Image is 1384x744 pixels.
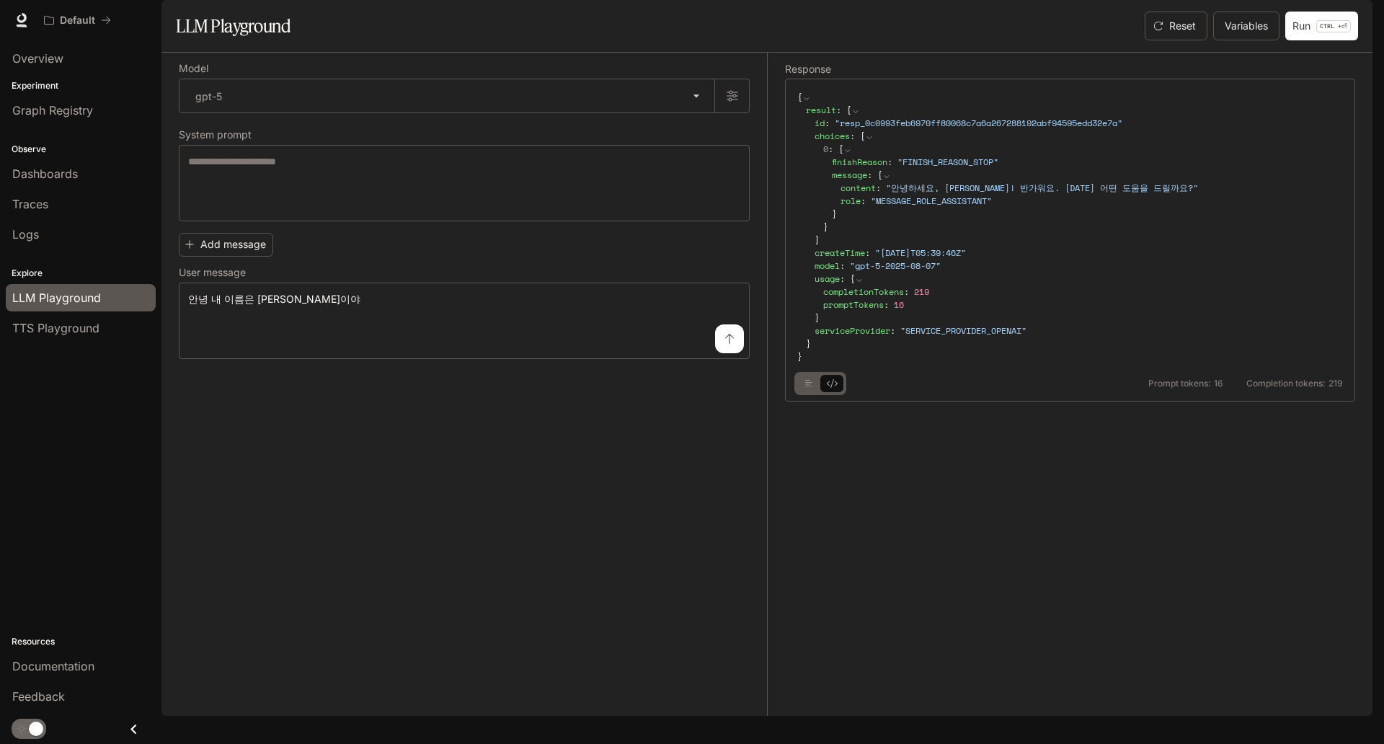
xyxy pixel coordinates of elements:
span: message [832,169,867,181]
span: " [DATE]T05:39:46Z " [875,247,966,259]
button: Reset [1145,12,1207,40]
span: " resp_0c0993feb6970ff80068c7a6a267288192abf94595edd32e7a " [835,117,1122,129]
button: RunCTRL +⏎ [1285,12,1358,40]
div: : [840,182,1343,195]
span: result [806,104,836,116]
p: Default [60,14,95,27]
span: } [806,337,811,350]
span: 16 [1214,379,1223,388]
p: User message [179,267,246,278]
span: id [815,117,825,129]
span: ] [815,234,820,246]
button: Add message [179,233,273,257]
span: promptTokens [823,298,884,311]
span: " gpt-5-2025-08-07 " [850,260,941,272]
span: finishReason [832,156,887,168]
div: : [815,130,1343,247]
span: 0 [823,143,828,155]
span: role [840,195,861,207]
div: : [823,143,1343,234]
div: : [823,298,1343,311]
span: [ [860,130,865,142]
span: createTime [815,247,865,259]
span: { [850,273,855,285]
div: : [840,195,1343,208]
span: " FINISH_REASON_STOP " [897,156,998,168]
span: { [877,169,882,181]
span: completionTokens [823,285,904,298]
span: } [832,208,837,220]
div: basic tabs example [797,372,843,395]
span: } [797,350,802,363]
span: Completion tokens: [1246,379,1326,388]
span: usage [815,273,840,285]
p: ⏎ [1316,20,1351,32]
div: : [815,247,1343,260]
span: " SERVICE_PROVIDER_OPENAI " [900,324,1026,337]
span: } [823,221,828,233]
button: Variables [1213,12,1279,40]
div: : [832,169,1343,221]
span: { [838,143,843,155]
h1: LLM Playground [176,12,290,40]
div: : [815,273,1343,324]
div: : [815,260,1343,273]
span: Prompt tokens: [1148,379,1211,388]
div: : [815,117,1343,130]
span: 219 [1328,379,1343,388]
div: gpt-5 [179,79,714,112]
button: All workspaces [37,6,117,35]
div: : [832,156,1343,169]
span: { [797,91,802,103]
div: : [806,104,1343,350]
span: " 안녕하세요, [PERSON_NAME]! 반가워요. [DATE] 어떤 도움을 드릴까요? " [886,182,1198,194]
div: : [815,324,1343,337]
p: gpt-5 [195,89,222,104]
p: System prompt [179,130,252,140]
p: CTRL + [1320,22,1341,30]
span: 219 [914,285,929,298]
span: choices [815,130,850,142]
div: : [823,285,1343,298]
span: " MESSAGE_ROLE_ASSISTANT " [871,195,992,207]
h5: Response [785,64,1355,74]
span: { [846,104,851,116]
span: serviceProvider [815,324,890,337]
span: model [815,260,840,272]
span: } [815,311,820,324]
span: 16 [894,298,904,311]
p: Model [179,63,208,74]
span: content [840,182,876,194]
